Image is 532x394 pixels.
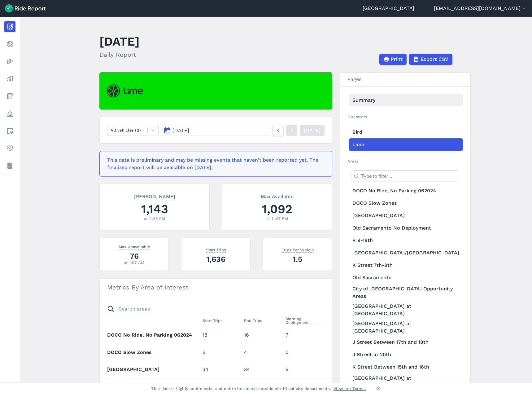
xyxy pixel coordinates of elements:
a: Report [4,21,15,32]
a: DOCO No Ride, No Parking 062024 [349,185,463,197]
div: at 11:57 PM [230,216,325,222]
a: R 9-18th [349,234,463,247]
a: Datasets [4,160,15,171]
div: 1,092 [230,200,325,217]
button: [EMAIL_ADDRESS][DOMAIN_NAME] [434,5,527,12]
div: 1,143 [107,200,202,217]
a: [GEOGRAPHIC_DATA] at [GEOGRAPHIC_DATA] [349,319,463,336]
td: 4 [242,344,283,361]
img: Lime [107,84,143,97]
a: Heatmaps [4,56,15,67]
div: 1.5 [271,254,325,265]
a: [GEOGRAPHIC_DATA] [349,209,463,222]
div: 1,636 [189,254,243,265]
span: End Trips [244,317,262,323]
a: Lime [349,138,463,151]
div: 76 [107,251,161,262]
a: View our Terms. [334,386,366,392]
a: Policy [4,108,15,119]
th: DOCO Slow Zones [107,344,200,361]
td: 7 [283,327,325,344]
span: Trips Per Vehicle [282,246,314,253]
button: End Trips [244,317,262,325]
button: Start Trips [203,317,223,325]
td: 5 [283,361,325,378]
td: 16 [242,327,283,344]
td: 0 [283,344,325,361]
input: Type to filter... [351,170,459,181]
a: Realtime [4,38,15,50]
a: [DATE] [300,125,325,136]
input: Search areas [103,303,321,315]
span: [PERSON_NAME] [134,193,175,199]
button: [DATE] [161,125,270,136]
div: This data is preliminary and may be missing events that haven't been reported yet. The finalized ... [107,156,321,171]
a: Areas [4,125,15,137]
a: [GEOGRAPHIC_DATA]/[GEOGRAPHIC_DATA] [349,247,463,259]
div: at 2:45 PM [107,216,202,222]
a: J Street at 20th [349,348,463,361]
th: [GEOGRAPHIC_DATA] [107,361,200,378]
span: Start Trips [206,246,226,253]
a: DOCO Slow Zones [349,197,463,209]
span: Start Trips [203,317,223,323]
span: Max Unavailable [119,243,150,249]
a: Old Sacramento No Deployment [349,222,463,234]
div: at 1:07 AM [107,260,161,266]
a: Health [4,143,15,154]
a: Old Sacramento [349,271,463,284]
button: Export CSV [409,54,452,65]
h3: Pages [340,73,470,87]
td: 34 [200,361,242,378]
a: Summary [349,94,463,106]
button: Morning Deployment [286,315,325,326]
a: K Street Between 15th and 16th [349,361,463,373]
td: 18 [200,327,242,344]
td: 34 [242,361,283,378]
a: Bird [349,126,463,138]
img: Ride Report [5,4,46,12]
button: Print [379,54,407,65]
a: Analyze [4,73,15,84]
span: [DATE] [172,128,189,133]
a: City of [GEOGRAPHIC_DATA] Opportunity Areas [349,284,463,301]
span: Morning Deployment [286,315,325,325]
th: DOCO No Ride, No Parking 062024 [107,327,200,344]
a: J Street Between 17th and 18th [349,336,463,348]
span: Export CSV [421,56,448,63]
span: Print [391,56,403,63]
h1: [DATE] [99,33,140,50]
span: Max Available [261,193,294,199]
a: K Street 7th-8th [349,259,463,271]
h2: Daily Report [99,50,140,59]
h2: Areas [347,158,463,164]
a: [GEOGRAPHIC_DATA] at [GEOGRAPHIC_DATA] [349,373,463,391]
td: 5 [200,344,242,361]
h2: Operators [347,114,463,120]
a: [GEOGRAPHIC_DATA] [363,5,414,12]
a: [GEOGRAPHIC_DATA] at [GEOGRAPHIC_DATA] [349,301,463,319]
h3: Metrics By Area of Interest [100,279,332,296]
a: Fees [4,91,15,102]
